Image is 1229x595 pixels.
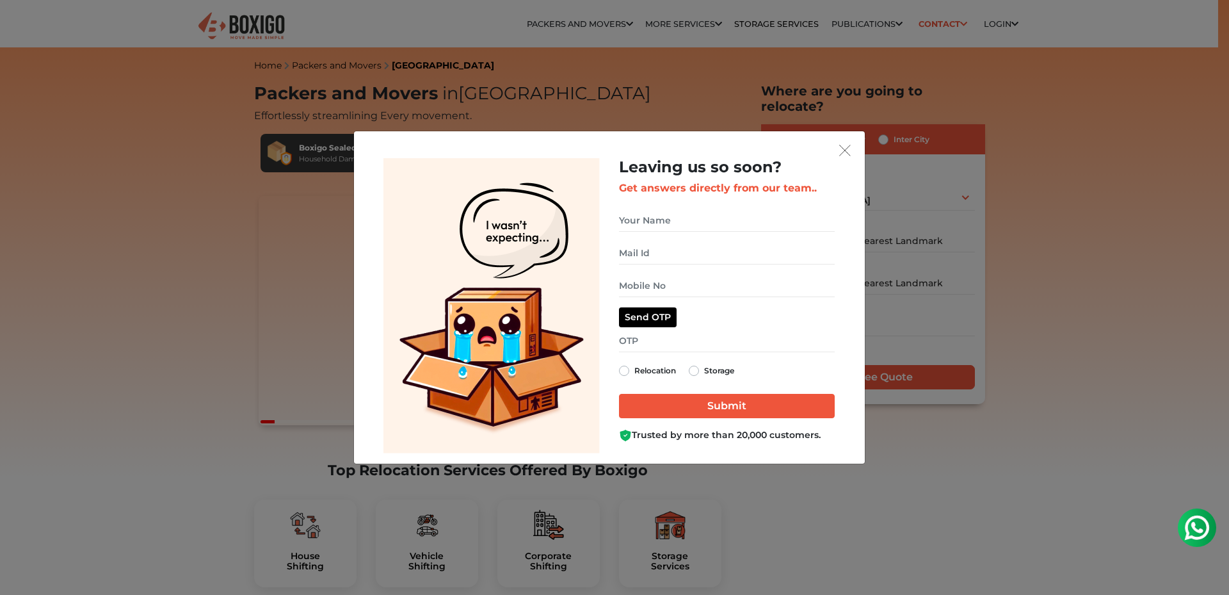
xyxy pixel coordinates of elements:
[839,145,851,156] img: exit
[704,363,734,379] label: Storage
[619,330,835,352] input: OTP
[619,428,835,442] div: Trusted by more than 20,000 customers.
[619,182,835,194] h3: Get answers directly from our team..
[619,209,835,232] input: Your Name
[634,363,676,379] label: Relocation
[619,275,835,297] input: Mobile No
[383,158,600,453] img: Lead Welcome Image
[619,242,835,265] input: Mail Id
[619,429,632,442] img: Boxigo Customer Shield
[13,13,38,38] img: whatsapp-icon.svg
[619,307,677,327] button: Send OTP
[619,158,835,177] h2: Leaving us so soon?
[619,394,835,418] input: Submit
